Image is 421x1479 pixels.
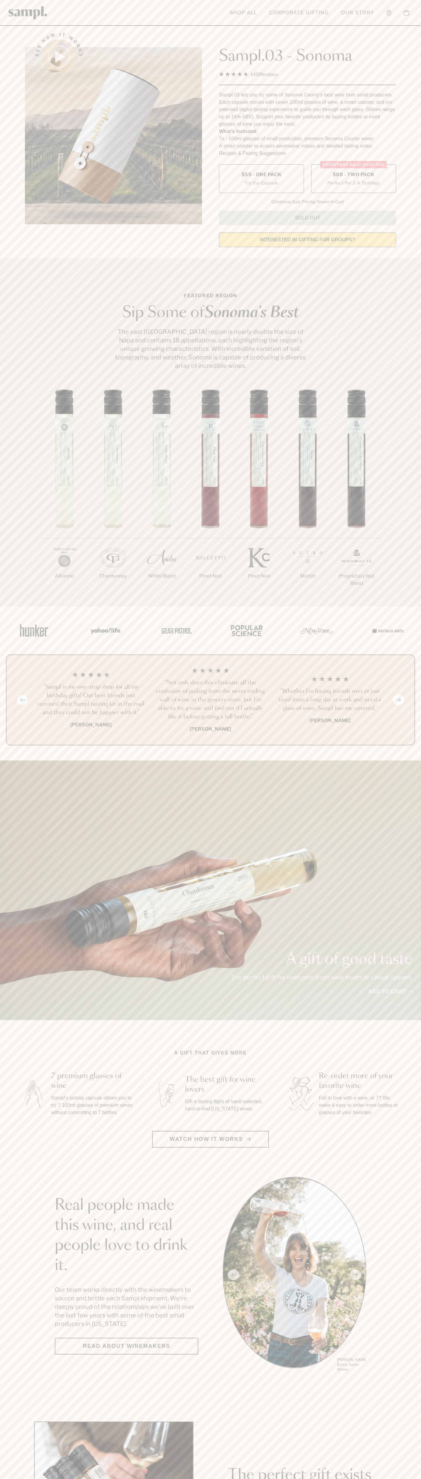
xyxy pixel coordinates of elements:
span: $88 - Two Pack [333,171,374,178]
li: 7 / 7 [332,390,381,607]
img: Artboard_5_7fdae55a-36fd-43f7-8bfd-f74a06a2878e_x450.png [157,617,193,644]
p: Fall in love with a wine, or 7? We make it easy to order more bottles or glasses of your favorites. [319,1094,402,1116]
b: [PERSON_NAME] [190,726,231,732]
h1: Sampl.03 - Sonoma [219,47,396,65]
p: The vast [GEOGRAPHIC_DATA] region is nearly double the size of Napa and contains 18 appellations,... [113,327,308,370]
small: Perfect For 2-4 Tastings [327,180,380,186]
p: Sampl's tasting capsule allows you to try 7 100ml glasses of premium wines without committing to ... [51,1094,134,1116]
div: 140Reviews [219,70,278,79]
p: Gift a tasting flight of hand-selected, hard-to-find [US_STATE] wines. [185,1098,268,1113]
p: White Blend [137,572,186,580]
h3: “Not only does this eliminate all the confusion of picking from the never ending wall of wine in ... [156,679,266,721]
li: 3 / 7 [137,390,186,599]
button: Next slide [393,695,404,705]
small: Try the Capsule [245,180,278,186]
p: Merlot [284,572,332,580]
p: Albarino [40,572,89,580]
a: Read about Winemakers [55,1338,198,1355]
li: 5 / 7 [235,390,284,599]
li: Recipes & Pairing Suggestions [219,150,396,157]
a: Corporate Gifting [266,6,332,19]
p: Pinot Noir [186,572,235,580]
img: Artboard_1_c8cd28af-0030-4af1-819c-248e302c7f06_x450.png [16,617,52,644]
li: 6 / 7 [284,390,332,599]
span: Reviews [259,72,278,77]
button: See how it works [42,40,76,74]
li: 2 / 4 [156,667,266,733]
a: Add to cart [368,988,412,996]
p: [PERSON_NAME] Sutro, Sutro Wines [337,1357,366,1372]
p: Proprietary Red Blend [332,572,381,587]
img: Sampl logo [9,6,47,19]
li: 1 / 7 [40,390,89,599]
p: Chardonnay [89,572,137,580]
h2: Real people made this wine, and real people love to drink it. [55,1195,198,1276]
img: Artboard_4_28b4d326-c26e-48f9-9c80-911f17d6414e_x450.png [228,617,264,644]
img: Artboard_3_0b291449-6e8c-4d07-b2c2-3f3601a19cd1_x450.png [298,617,335,644]
li: 3 / 4 [275,667,385,733]
h3: “Sampl is my one-stop shop for all my birthday gifts! Our best friends just received their Sampl ... [36,683,146,717]
a: interested in gifting for groups? [219,233,396,247]
h3: 7 premium glasses of wine [51,1071,134,1091]
a: Shop All [227,6,260,19]
button: Sold Out [219,211,396,225]
p: Pinot Noir [235,572,284,580]
h2: A gift that gives more [174,1049,247,1057]
div: Sampl.03 lets you try some of Sonoma County's best wine from small producers. Each capsule comes ... [219,91,396,128]
span: 140 [251,72,259,77]
div: slide 1 [223,1177,366,1373]
h3: The best gift for wine lovers [185,1075,268,1094]
button: Watch how it works [152,1131,269,1148]
div: Christmas SALE! Save 20% [320,161,387,168]
p: A gift of good taste [231,952,412,967]
em: Sonoma's Best [204,306,299,320]
li: 1 / 4 [36,667,146,733]
h2: Sip Some of [113,306,308,320]
b: [PERSON_NAME] [70,722,112,728]
b: [PERSON_NAME] [309,718,351,723]
li: A smart coaster to access winemaker videos and detailed tasting notes. [219,142,396,150]
li: 2 / 7 [89,390,137,599]
li: 4 / 7 [186,390,235,599]
li: 7x - 100ml glasses of small production, premium Sonoma County wines [219,135,396,142]
button: Previous slide [17,695,28,705]
a: Our Story [338,6,378,19]
img: Artboard_7_5b34974b-f019-449e-91fb-745f8d0877ee_x450.png [369,617,405,644]
p: Our team works directly with the winemakers to source and bottle each Sampl shipment. We’re deepl... [55,1285,198,1328]
span: $55 - One Pack [242,171,282,178]
img: Sampl.03 - Sonoma [25,47,202,224]
ul: carousel [223,1177,366,1373]
p: Featured Region [113,292,308,299]
strong: What’s Included: [219,129,258,134]
img: Artboard_6_04f9a106-072f-468a-bdd7-f11783b05722_x450.png [86,617,123,644]
li: Christmas Sale Pricing Shown In Cart [268,199,347,205]
p: The perfect gift for everyone from wine lovers to casual sippers. [231,973,412,981]
h3: Re-order more of your favorite wine [319,1071,402,1091]
h3: “Whether I'm having friends over or just tired from a long day at work and need a glass of wine, ... [275,687,385,713]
